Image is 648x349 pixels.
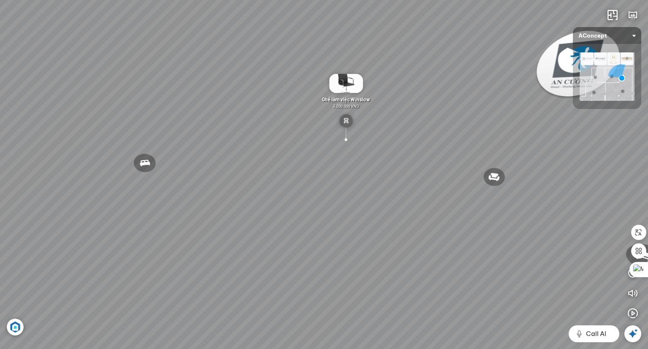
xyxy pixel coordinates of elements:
button: Call AI [569,325,619,342]
img: Artboard_6_4x_1_F4RHW9YJWHU.jpg [7,319,24,335]
img: type_chair_EH76Y3RXHCN6.svg [339,114,353,128]
span: Call AI [586,329,606,339]
img: AConcept_CTMHTJT2R6E4.png [580,52,634,101]
span: AConcept [578,27,636,44]
img: ghe_lam_viec_wi_Y9JC27A3G7CD.gif [329,74,363,93]
span: 3.200.000 VND [333,104,359,109]
span: Ghế làm việc Winslow [322,96,370,102]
